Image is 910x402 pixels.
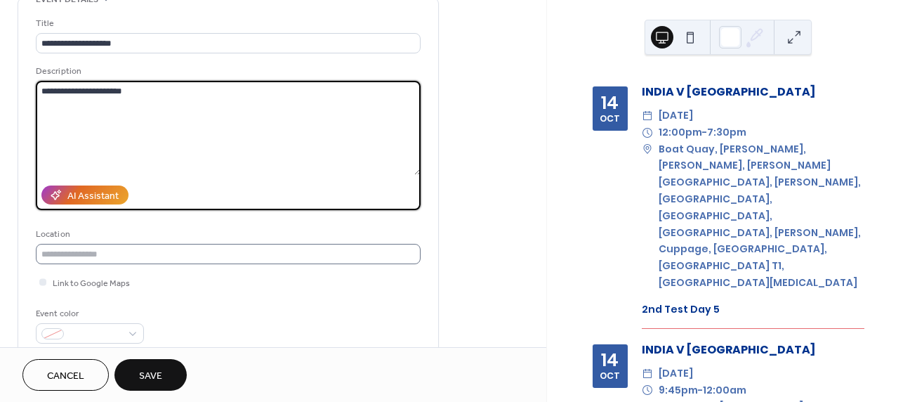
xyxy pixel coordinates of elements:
div: Oct [600,115,620,124]
div: Location [36,227,418,242]
div: Event color [36,306,141,321]
div: ​ [642,141,653,158]
div: Description [36,64,418,79]
span: 12:00pm [659,124,702,141]
span: 12:00am [703,382,746,399]
div: Title [36,16,418,31]
span: Save [139,369,162,384]
div: ​ [642,108,653,124]
button: AI Assistant [41,186,128,205]
span: [DATE] [659,108,693,124]
span: Link to Google Maps [53,276,130,291]
div: 14 [601,351,619,369]
button: Save [114,359,187,391]
span: - [702,124,707,141]
div: INDIA V [GEOGRAPHIC_DATA] [642,84,864,100]
div: 14 [601,94,619,112]
div: ​ [642,382,653,399]
div: 2nd Test Day 5 [642,302,864,317]
div: Oct [600,372,620,381]
span: 7:30pm [707,124,746,141]
span: - [698,382,703,399]
div: INDIA V [GEOGRAPHIC_DATA] [642,342,864,358]
span: 9:45pm [659,382,698,399]
div: ​ [642,365,653,382]
div: AI Assistant [67,189,119,204]
button: Cancel [22,359,109,391]
span: Cancel [47,369,84,384]
span: [DATE] [659,365,693,382]
div: ​ [642,124,653,141]
span: Boat Quay, [PERSON_NAME], [PERSON_NAME], [PERSON_NAME][GEOGRAPHIC_DATA], [PERSON_NAME], [GEOGRAPH... [659,141,864,292]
